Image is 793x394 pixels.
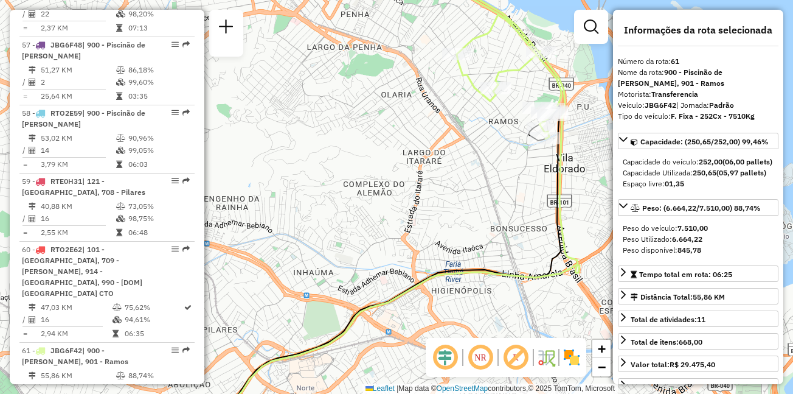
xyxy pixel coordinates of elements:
[116,372,125,379] i: % de utilização do peso
[579,15,603,39] a: Exibir filtros
[182,177,190,185] em: Rota exportada
[676,100,734,110] span: | Jornada:
[40,314,112,326] td: 16
[22,245,142,298] span: 60 -
[128,382,189,394] td: 99,46%
[128,76,189,88] td: 99,60%
[29,372,36,379] i: Distância Total
[171,109,179,116] em: Opções
[128,200,189,213] td: 73,05%
[693,168,716,177] strong: 250,65
[116,135,125,142] i: % de utilização do peso
[40,144,116,157] td: 14
[466,343,495,372] span: Ocultar NR
[50,177,82,186] span: RTE0H31
[722,157,772,166] strong: (06,00 pallets)
[113,316,122,323] i: % de utilização da cubagem
[40,132,116,144] td: 53,02 KM
[50,108,82,118] span: RTO2E59
[618,56,778,67] div: Número da rota:
[124,328,183,340] td: 06:35
[22,8,28,20] td: /
[22,144,28,157] td: /
[128,213,189,225] td: 98,75%
[128,227,189,239] td: 06:48
[679,337,702,347] strong: 668,00
[22,158,28,171] td: =
[116,147,125,154] i: % de utilização da cubagem
[598,359,606,375] span: −
[22,346,128,366] span: | 900 - [PERSON_NAME], 901 - Ramos
[128,370,189,382] td: 88,74%
[29,79,36,86] i: Total de Atividades
[128,64,189,76] td: 86,18%
[22,40,145,60] span: 57 -
[618,152,778,194] div: Capacidade: (250,65/252,00) 99,46%
[22,328,28,340] td: =
[592,340,611,358] a: Zoom in
[501,343,530,372] span: Exibir rótulo
[171,177,179,185] em: Opções
[22,108,145,128] span: | 900 - Piscinão de [PERSON_NAME]
[642,203,761,213] span: Peso: (6.664,22/7.510,00) 88,74%
[171,347,179,354] em: Opções
[124,314,183,326] td: 94,61%
[182,245,190,253] em: Rota exportada
[128,158,189,171] td: 06:03
[618,333,778,350] a: Total de itens:668,00
[22,382,28,394] td: /
[645,100,676,110] strong: JBG6F42
[40,200,116,213] td: 40,88 KM
[50,245,82,254] span: RTO2E62
[22,108,145,128] span: 58 -
[631,337,702,348] div: Total de itens:
[598,341,606,356] span: +
[670,360,715,369] strong: R$ 29.475,40
[618,218,778,261] div: Peso: (6.664,22/7.510,00) 88,74%
[592,358,611,376] a: Zoom out
[171,41,179,48] em: Opções
[29,66,36,74] i: Distância Total
[431,343,460,372] span: Ocultar deslocamento
[623,178,774,189] div: Espaço livre:
[128,22,189,34] td: 07:13
[128,8,189,20] td: 98,20%
[29,316,36,323] i: Total de Atividades
[40,328,112,340] td: 2,94 KM
[618,68,724,88] strong: 900 - Piscinão de [PERSON_NAME], 901 - Ramos
[623,167,774,178] div: Capacidade Utilizada:
[22,76,28,88] td: /
[29,10,36,18] i: Total de Atividades
[631,359,715,370] div: Valor total:
[40,158,116,171] td: 3,79 KM
[618,311,778,327] a: Total de atividades:11
[618,133,778,149] a: Capacidade: (250,65/252,00) 99,46%
[40,227,116,239] td: 2,55 KM
[182,109,190,116] em: Rota exportada
[40,8,116,20] td: 22
[29,304,36,311] i: Distância Total
[184,304,192,311] i: Rota otimizada
[40,64,116,76] td: 51,27 KM
[631,382,717,393] div: Jornada Motorista: 09:20
[640,137,769,146] span: Capacidade: (250,65/252,00) 99,46%
[22,314,28,326] td: /
[128,90,189,102] td: 03:35
[171,245,179,253] em: Opções
[671,57,679,66] strong: 61
[618,89,778,100] div: Motorista:
[693,292,725,301] span: 55,86 KM
[623,223,708,233] span: Peso do veículo:
[116,79,125,86] i: % de utilização da cubagem
[562,348,581,367] img: Exibir/Ocultar setores
[116,66,125,74] i: % de utilização do peso
[29,203,36,210] i: Distância Total
[22,227,28,239] td: =
[623,157,774,167] div: Capacidade do veículo:
[716,168,766,177] strong: (05,97 pallets)
[113,330,119,337] i: Tempo total em rota
[128,132,189,144] td: 90,96%
[677,245,701,255] strong: 845,78
[22,22,28,34] td: =
[29,135,36,142] i: Distância Total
